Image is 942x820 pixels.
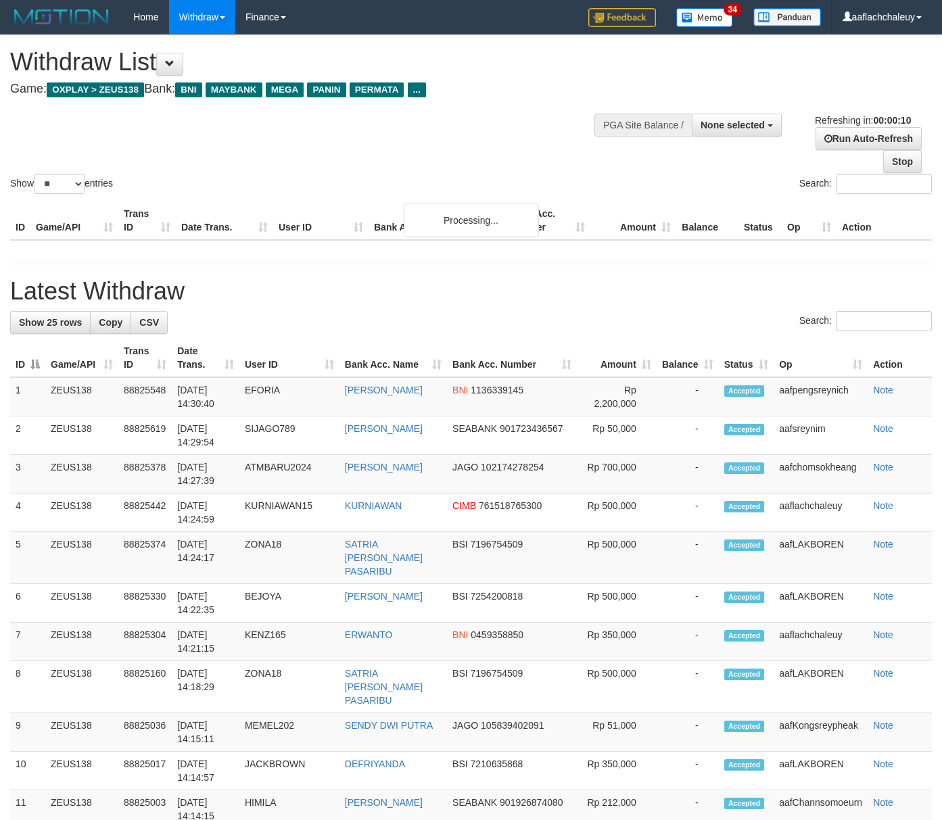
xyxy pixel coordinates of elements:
a: DEFRIYANDA [345,758,405,769]
td: Rp 500,000 [577,493,657,532]
a: Note [873,720,893,731]
span: Copy 901723436567 to clipboard [500,423,563,434]
label: Search: [799,311,932,331]
td: Rp 500,000 [577,584,657,623]
td: aafchomsokheang [774,455,868,493]
td: ATMBARU2024 [239,455,339,493]
input: Search: [836,311,932,331]
th: Status: activate to sort column ascending [719,339,774,377]
th: Status [738,201,782,240]
span: Accepted [724,798,765,809]
td: [DATE] 14:30:40 [172,377,239,416]
a: Note [873,629,893,640]
span: Copy [99,317,122,328]
td: - [657,532,719,584]
th: Date Trans.: activate to sort column ascending [172,339,239,377]
th: Bank Acc. Name [369,201,504,240]
td: ZONA18 [239,532,339,584]
span: Copy 1136339145 to clipboard [471,385,523,395]
span: Copy 7196754509 to clipboard [471,539,523,550]
a: Note [873,423,893,434]
a: Note [873,385,893,395]
td: 88825548 [118,377,172,416]
td: JACKBROWN [239,752,339,790]
td: - [657,661,719,713]
td: - [657,752,719,790]
td: 88825378 [118,455,172,493]
a: Show 25 rows [10,311,91,334]
span: Accepted [724,592,765,603]
td: - [657,455,719,493]
td: Rp 500,000 [577,532,657,584]
th: Bank Acc. Number [504,201,590,240]
td: aafpengsreynich [774,377,868,416]
td: [DATE] 14:27:39 [172,455,239,493]
td: 3 [10,455,45,493]
th: Amount [590,201,676,240]
span: MEGA [266,82,304,97]
a: [PERSON_NAME] [345,591,423,602]
span: Refreshing in: [815,115,911,126]
span: Accepted [724,669,765,680]
span: CSV [139,317,159,328]
th: Action [837,201,932,240]
td: [DATE] 14:18:29 [172,661,239,713]
th: Date Trans. [176,201,273,240]
a: Stop [883,150,922,173]
span: BNI [452,629,468,640]
td: 88825160 [118,661,172,713]
th: Trans ID [118,201,176,240]
td: ZEUS138 [45,661,118,713]
a: [PERSON_NAME] [345,797,423,808]
span: Copy 7196754509 to clipboard [471,668,523,679]
span: Accepted [724,462,765,474]
td: - [657,623,719,661]
td: Rp 500,000 [577,661,657,713]
a: Note [873,591,893,602]
h1: Withdraw List [10,49,615,76]
td: 6 [10,584,45,623]
span: Accepted [724,721,765,732]
a: Note [873,668,893,679]
span: Copy 901926874080 to clipboard [500,797,563,808]
a: [PERSON_NAME] [345,462,423,473]
label: Search: [799,174,932,194]
td: - [657,377,719,416]
a: [PERSON_NAME] [345,423,423,434]
th: Game/API: activate to sort column ascending [45,339,118,377]
td: aafsreynim [774,416,868,455]
td: 9 [10,713,45,752]
td: 88825304 [118,623,172,661]
span: BSI [452,591,468,602]
div: PGA Site Balance / [594,114,692,137]
th: Op [782,201,837,240]
span: PANIN [307,82,346,97]
a: ERWANTO [345,629,393,640]
span: SEABANK [452,423,497,434]
th: Bank Acc. Number: activate to sort column ascending [447,339,577,377]
span: Copy 761518765300 to clipboard [479,500,542,511]
td: - [657,416,719,455]
td: aafLAKBOREN [774,584,868,623]
th: Balance [676,201,738,240]
td: Rp 2,200,000 [577,377,657,416]
td: 88825442 [118,493,172,532]
span: Copy 7254200818 to clipboard [471,591,523,602]
h1: Latest Withdraw [10,278,932,305]
button: None selected [692,114,782,137]
img: Feedback.jpg [588,8,656,27]
td: BEJOYA [239,584,339,623]
a: CSV [131,311,168,334]
td: 88825017 [118,752,172,790]
input: Search: [836,174,932,194]
td: 88825036 [118,713,172,752]
th: User ID: activate to sort column ascending [239,339,339,377]
a: KURNIAWAN [345,500,402,511]
span: Accepted [724,539,765,551]
span: Accepted [724,630,765,642]
span: Accepted [724,501,765,512]
td: Rp 51,000 [577,713,657,752]
td: 88825330 [118,584,172,623]
span: BSI [452,539,468,550]
td: - [657,713,719,752]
